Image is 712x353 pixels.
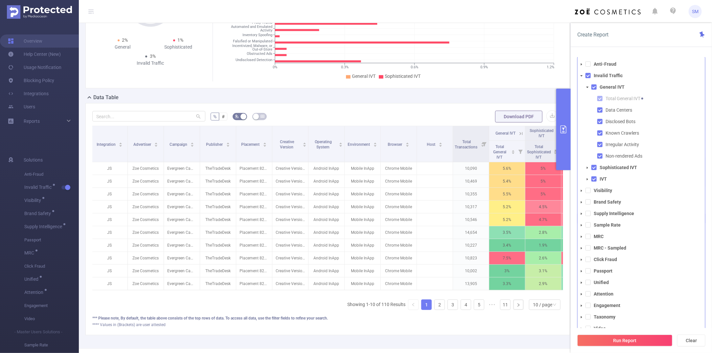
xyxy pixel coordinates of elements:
[453,265,489,277] p: 10,002
[525,213,561,226] p: 4.7%
[123,60,178,67] div: Invalid Traffic
[461,299,471,310] li: 4
[24,277,41,281] span: Unified
[341,65,349,69] tspan: 0.3%
[489,213,525,226] p: 5.2%
[489,201,525,213] p: 5.2%
[692,5,699,18] span: SM
[164,277,200,290] p: Evergreen Campaign
[553,303,557,307] i: icon: down
[552,141,561,162] i: Filter menu
[24,119,40,124] span: Reports
[406,142,409,143] i: icon: caret-up
[374,144,377,146] i: icon: caret-down
[236,162,272,175] p: Placement 8290435
[525,277,561,290] p: 2.9%
[500,299,511,310] li: 11
[448,299,458,310] li: 3
[128,252,164,264] p: Zoe Cosmetics
[453,277,489,290] p: 13,905
[604,129,704,138] span: Known Crawlers
[421,299,432,310] li: 1
[381,226,417,239] p: Chrome Mobile
[453,162,489,175] p: 10,090
[92,175,127,188] p: JS
[405,142,409,145] div: Sort
[303,142,307,145] div: Sort
[200,175,236,188] p: TheTradeDesk
[24,290,46,295] span: Attention
[453,226,489,239] p: 14,654
[154,142,158,145] div: Sort
[272,175,308,188] p: Creative Version 37944537
[600,84,625,90] strong: General IVT
[232,44,272,48] tspan: Incentivized, Malware, or
[8,61,61,74] a: Usage Notification
[24,185,54,189] span: Invalid Traffic
[381,162,417,175] p: Chrome Mobile
[263,144,267,146] i: icon: caret-down
[527,144,551,160] span: Total Sophisticated IVT
[24,260,79,273] span: Click Fraud
[191,142,194,143] i: icon: caret-up
[164,188,200,200] p: Evergreen Campaign
[411,303,415,307] i: icon: left
[461,300,471,310] a: 4
[226,144,230,146] i: icon: caret-down
[24,168,79,181] span: Anti-Fraud
[309,226,344,239] p: Android InApp
[677,335,705,346] button: Clear
[309,188,344,200] p: Android InApp
[24,211,53,216] span: Brand Safety
[309,201,344,213] p: Android InApp
[272,277,308,290] p: Creative Version 38065174
[273,65,277,69] tspan: 0%
[272,162,308,175] p: Creative Version 38065246
[580,74,583,77] i: icon: caret-down
[236,277,272,290] p: Placement 8290435
[511,149,515,153] div: Sort
[381,265,417,277] p: Chrome Mobile
[586,86,589,89] i: icon: caret-down
[24,224,64,229] span: Supply Intelligence
[381,188,417,200] p: Chrome Mobile
[453,175,489,188] p: 10,469
[252,47,272,52] tspan: Out-of-Store
[309,213,344,226] p: Android InApp
[388,142,403,147] span: Browser
[345,252,380,264] p: Mobile InApp
[525,265,561,277] p: 3.1%
[487,299,497,310] li: Next 5 Pages
[453,201,489,213] p: 10,317
[339,144,343,146] i: icon: caret-down
[236,265,272,277] p: Placement 8290435
[586,178,589,181] i: icon: caret-down
[489,226,525,239] p: 3.5%
[562,226,597,239] p: 6.3%
[580,247,583,250] i: icon: caret-down
[525,252,561,264] p: 2.6%
[200,213,236,226] p: TheTradeDesk
[474,299,484,310] li: 5
[128,277,164,290] p: Zoe Cosmetics
[496,131,516,136] span: General IVT
[97,142,117,147] span: Integration
[236,188,272,200] p: Placement 8290435
[128,188,164,200] p: Zoe Cosmetics
[235,114,239,118] i: icon: bg-colors
[489,277,525,290] p: 3.3%
[455,140,478,149] span: Total Transactions
[606,142,639,147] span: Irregular Activity
[178,37,184,43] span: 1%
[164,201,200,213] p: Evergreen Campaign
[236,58,272,62] tspan: Undisclosed Detection
[594,73,623,78] strong: Invalid Traffic
[435,300,445,310] a: 2
[150,44,206,51] div: Sophisticated
[8,87,49,100] a: Integrations
[92,111,205,121] input: Search...
[580,293,583,296] i: icon: caret-down
[381,239,417,252] p: Chrome Mobile
[128,162,164,175] p: Zoe Cosmetics
[128,201,164,213] p: Zoe Cosmetics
